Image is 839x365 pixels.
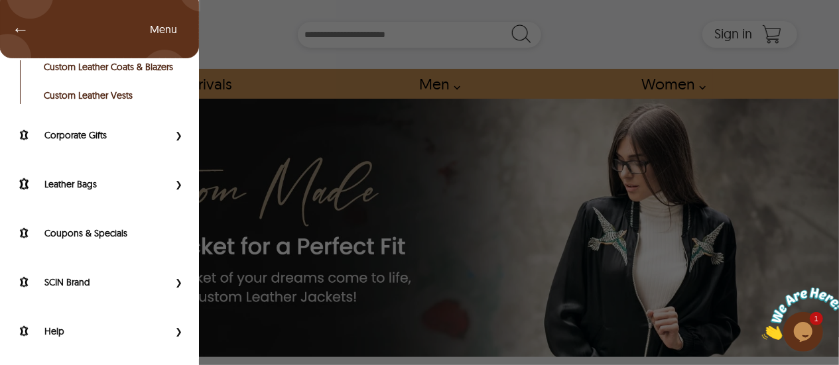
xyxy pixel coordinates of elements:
iframe: chat widget [757,282,839,345]
a: SCIN Brand [13,274,168,290]
label: Help [44,325,168,338]
a: Help [13,323,168,339]
a: Coupons & Specials [13,225,186,241]
label: Leather Bags [44,178,168,191]
label: Corporate Gifts [44,129,168,142]
label: Coupons & Specials [44,227,186,240]
a: Shop Custom Leather Coats & Blazers [44,60,177,74]
a: Shop Corporate Gifts [13,127,168,143]
label: SCIN Brand [44,276,168,289]
a: Shop Leather Bags [13,176,168,192]
a: Shop Custom Leather Vests [44,89,177,102]
span: Left Menu Items [150,23,190,36]
img: Chat attention grabber [5,5,88,58]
